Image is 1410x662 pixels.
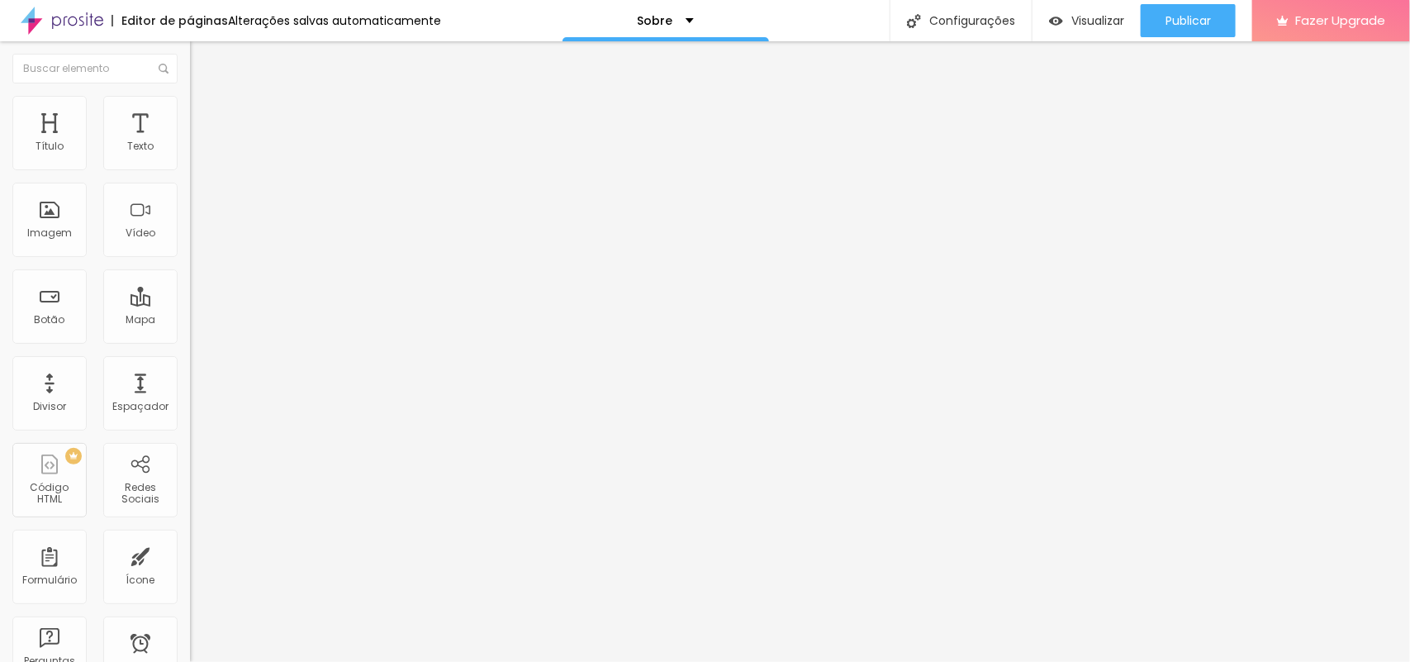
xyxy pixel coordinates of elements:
div: Título [36,140,64,152]
p: Sobre [638,15,673,26]
div: Ícone [126,574,155,586]
span: Publicar [1166,14,1211,27]
img: view-1.svg [1049,14,1063,28]
span: Fazer Upgrade [1295,13,1385,27]
div: Imagem [27,227,72,239]
button: Publicar [1141,4,1236,37]
div: Código HTML [17,482,82,506]
span: Visualizar [1071,14,1124,27]
div: Espaçador [112,401,169,412]
div: Botão [35,314,65,326]
div: Editor de páginas [112,15,228,26]
iframe: Editor [190,41,1410,662]
img: Icone [907,14,921,28]
div: Redes Sociais [107,482,173,506]
div: Formulário [22,574,77,586]
input: Buscar elemento [12,54,178,83]
div: Vídeo [126,227,155,239]
img: Icone [159,64,169,74]
button: Visualizar [1033,4,1141,37]
div: Divisor [33,401,66,412]
div: Mapa [126,314,155,326]
div: Texto [127,140,154,152]
div: Alterações salvas automaticamente [228,15,441,26]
